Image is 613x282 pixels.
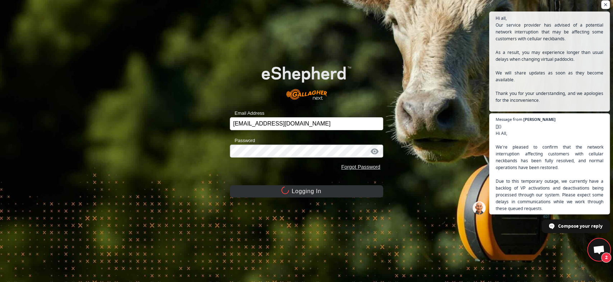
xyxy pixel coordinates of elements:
[496,15,603,117] span: Hi all, Our service provider has advised of a potential network interruption that may be affectin...
[523,117,556,121] span: [PERSON_NAME]
[601,253,611,263] span: 2
[588,239,610,260] div: Open chat
[230,137,255,144] label: Password
[558,220,603,232] span: Compose your reply
[230,110,264,117] label: Email Address
[341,164,380,170] a: Forgot Password
[230,185,383,197] button: Logging In
[245,54,368,106] img: E-shepherd Logo
[496,123,603,267] span: []() Hi All, We're pleased to confirm that the network interruption affecting customers with cell...
[230,117,383,130] input: Email Address
[496,117,522,121] span: Message from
